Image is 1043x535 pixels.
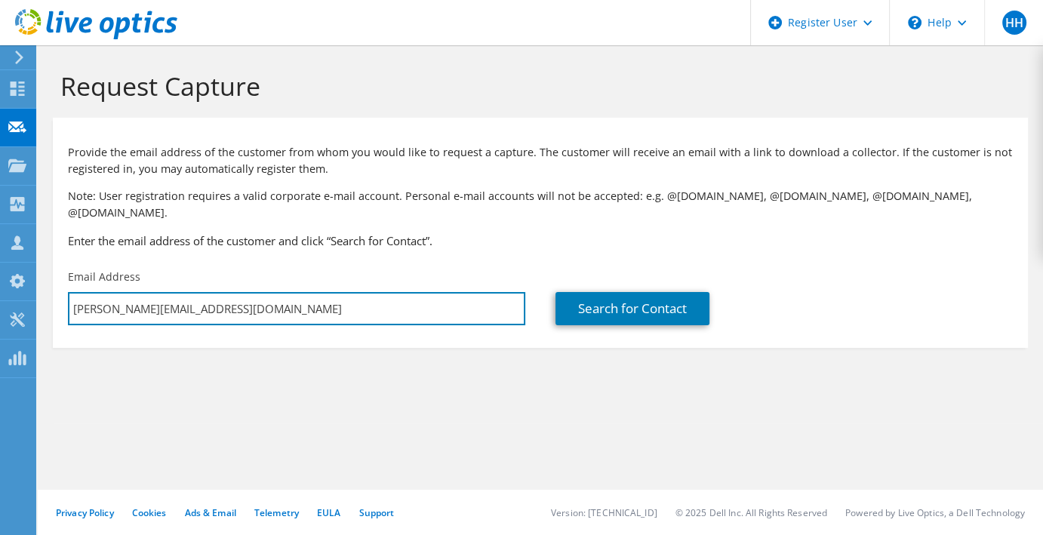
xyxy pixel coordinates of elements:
li: Version: [TECHNICAL_ID] [551,506,657,519]
h1: Request Capture [60,70,1013,102]
a: Cookies [132,506,167,519]
h3: Enter the email address of the customer and click “Search for Contact”. [68,232,1013,249]
svg: \n [908,16,921,29]
a: Privacy Policy [56,506,114,519]
li: © 2025 Dell Inc. All Rights Reserved [675,506,827,519]
a: EULA [317,506,340,519]
li: Powered by Live Optics, a Dell Technology [845,506,1025,519]
p: Note: User registration requires a valid corporate e-mail account. Personal e-mail accounts will ... [68,188,1013,221]
a: Telemetry [254,506,299,519]
p: Provide the email address of the customer from whom you would like to request a capture. The cust... [68,144,1013,177]
a: Ads & Email [185,506,236,519]
a: Search for Contact [555,292,709,325]
span: HH [1002,11,1026,35]
label: Email Address [68,269,140,284]
a: Support [358,506,394,519]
